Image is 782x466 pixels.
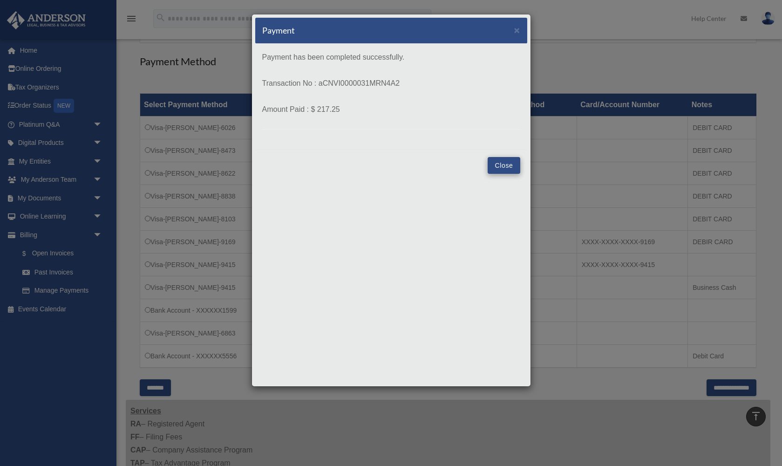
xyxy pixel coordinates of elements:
[262,51,520,64] p: Payment has been completed successfully.
[262,103,520,116] p: Amount Paid : $ 217.25
[262,25,295,36] h5: Payment
[514,25,520,35] span: ×
[514,25,520,35] button: Close
[488,157,520,174] button: Close
[262,77,520,90] p: Transaction No : aCNVI0000031MRN4A2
